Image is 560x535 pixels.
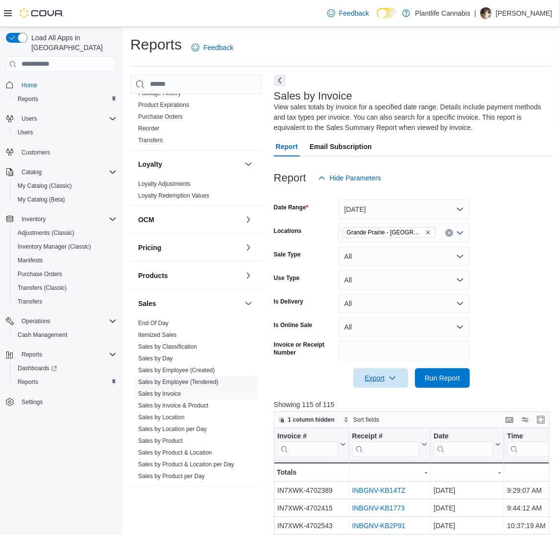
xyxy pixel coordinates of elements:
[22,81,37,89] span: Home
[138,472,205,480] span: Sales by Product per Day
[339,8,369,18] span: Feedback
[2,112,121,126] button: Users
[277,466,346,478] div: Totals
[274,204,309,211] label: Date Range
[10,92,121,106] button: Reports
[14,329,117,341] span: Cash Management
[274,75,286,86] button: Next
[18,79,41,91] a: Home
[314,168,385,188] button: Hide Parameters
[14,93,42,105] a: Reports
[353,368,408,388] button: Export
[138,343,197,351] span: Sales by Classification
[10,267,121,281] button: Purchase Orders
[18,256,43,264] span: Manifests
[18,396,117,408] span: Settings
[474,7,476,19] p: |
[10,179,121,193] button: My Catalog (Classic)
[456,229,464,237] button: Open list of options
[14,180,117,192] span: My Catalog (Classic)
[138,271,241,280] button: Products
[130,317,262,486] div: Sales
[138,320,169,327] a: End Of Day
[138,271,168,280] h3: Products
[352,466,427,478] div: -
[415,7,470,19] p: Plantlife Cannabis
[138,461,234,468] a: Sales by Product & Location per Day
[138,243,161,253] h3: Pricing
[14,268,117,280] span: Purchase Orders
[18,270,62,278] span: Purchase Orders
[22,351,42,358] span: Reports
[6,74,117,435] nav: Complex example
[138,426,207,433] a: Sales by Location per Day
[138,390,181,397] a: Sales by Invoice
[138,378,219,386] span: Sales by Employee (Tendered)
[18,315,117,327] span: Operations
[138,460,234,468] span: Sales by Product & Location per Day
[138,331,177,338] a: Itemized Sales
[18,396,47,408] a: Settings
[18,95,38,103] span: Reports
[10,126,121,139] button: Users
[480,7,492,19] div: Zach MacDonald
[2,395,121,409] button: Settings
[138,137,163,144] a: Transfers
[10,254,121,267] button: Manifests
[138,414,185,421] a: Sales by Location
[14,376,42,388] a: Reports
[434,432,493,457] div: Date
[445,229,453,237] button: Clear input
[138,390,181,398] span: Sales by Invoice
[138,355,173,362] a: Sales by Day
[277,502,346,514] div: IN7XWK-4702415
[277,432,338,441] div: Invoice #
[434,502,501,514] div: [DATE]
[2,78,121,92] button: Home
[138,379,219,385] a: Sales by Employee (Tendered)
[18,315,54,327] button: Operations
[22,398,43,406] span: Settings
[27,33,117,52] span: Load All Apps in [GEOGRAPHIC_DATA]
[203,43,233,52] span: Feedback
[18,196,65,204] span: My Catalog (Beta)
[138,215,154,225] h3: OCM
[138,437,183,445] span: Sales by Product
[18,113,117,125] span: Users
[18,243,91,251] span: Inventory Manager (Classic)
[415,368,470,388] button: Run Report
[18,378,38,386] span: Reports
[519,414,531,426] button: Display options
[340,414,383,426] button: Sort fields
[10,295,121,308] button: Transfers
[434,466,501,478] div: -
[425,373,460,383] span: Run Report
[10,281,121,295] button: Transfers (Classic)
[2,348,121,361] button: Reports
[138,413,185,421] span: Sales by Location
[14,255,117,266] span: Manifests
[18,331,67,339] span: Cash Management
[274,102,547,133] div: View sales totals by invoice for a specified date range. Details include payment methods and tax ...
[138,355,173,362] span: Sales by Day
[330,173,381,183] span: Hide Parameters
[352,432,419,441] div: Receipt #
[274,172,306,184] h3: Report
[274,298,303,306] label: Is Delivery
[14,329,71,341] a: Cash Management
[14,282,117,294] span: Transfers (Classic)
[18,113,41,125] button: Users
[138,113,183,121] span: Purchase Orders
[14,296,46,307] a: Transfers
[14,127,37,138] a: Users
[14,180,76,192] a: My Catalog (Classic)
[22,149,50,156] span: Customers
[138,180,191,187] a: Loyalty Adjustments
[138,331,177,339] span: Itemized Sales
[243,298,254,309] button: Sales
[14,241,95,253] a: Inventory Manager (Classic)
[138,215,241,225] button: OCM
[274,400,552,409] p: Showing 115 of 115
[22,115,37,123] span: Users
[14,362,117,374] span: Dashboards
